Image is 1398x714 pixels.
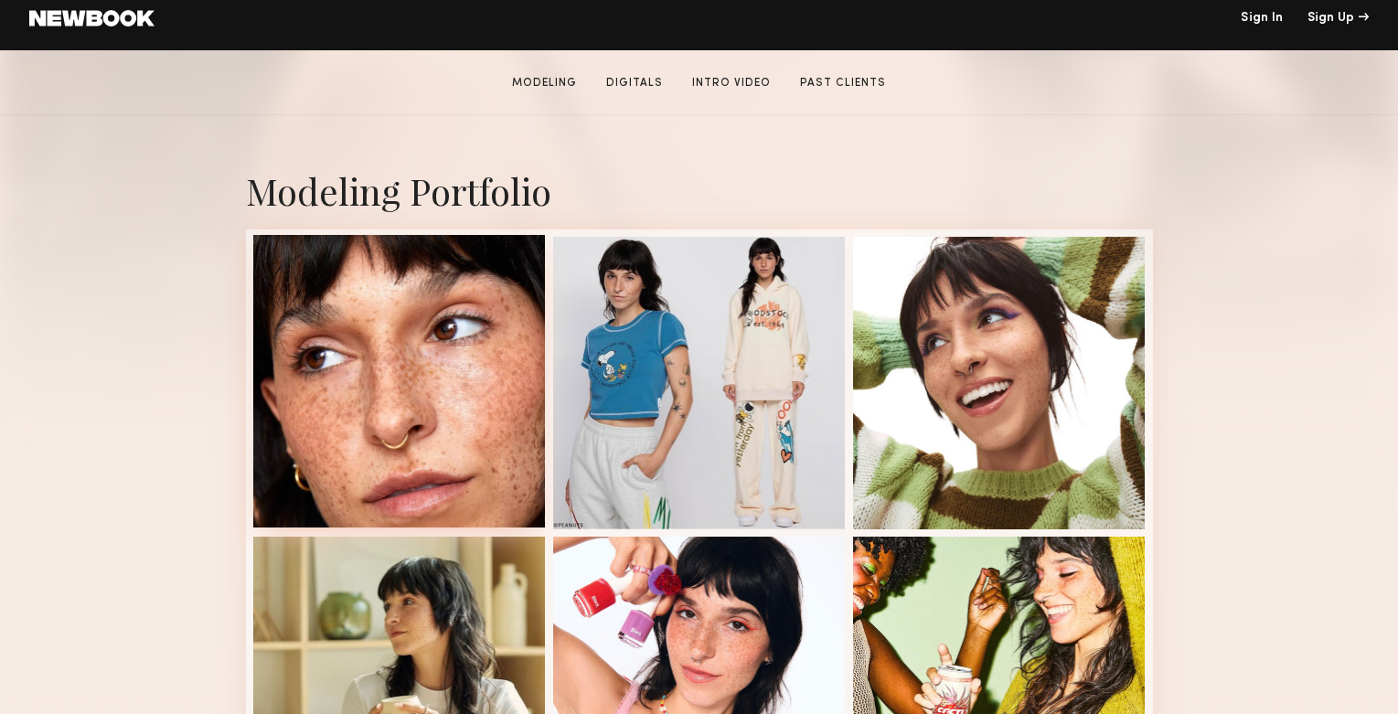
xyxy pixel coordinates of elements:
[793,75,893,91] a: Past Clients
[246,166,1153,215] div: Modeling Portfolio
[599,75,670,91] a: Digitals
[1307,12,1369,25] div: Sign Up
[1241,12,1283,25] a: Sign In
[685,75,778,91] a: Intro Video
[505,75,584,91] a: Modeling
